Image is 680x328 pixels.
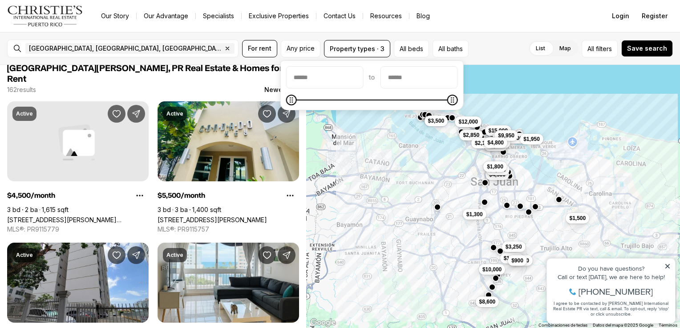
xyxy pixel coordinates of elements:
[127,246,145,264] button: Share Property
[394,40,429,57] button: All beds
[513,256,529,264] span: $1,800
[493,132,516,142] button: $4,500
[316,10,363,22] button: Contact Us
[94,10,136,22] a: Our Story
[108,246,125,264] button: Save Property: 76 COND KINGS COURT #602
[520,133,543,144] button: $1,950
[509,255,533,265] button: $1,800
[29,45,222,52] span: [GEOGRAPHIC_DATA], [GEOGRAPHIC_DATA], [GEOGRAPHIC_DATA]
[587,44,594,53] span: All
[428,117,444,124] span: $3,500
[489,171,506,178] span: $4,500
[108,105,125,123] button: Save Property: 60 TAFT #4
[475,140,491,147] span: $2,100
[529,40,552,56] label: List
[36,42,111,51] span: [PHONE_NUMBER]
[264,86,288,93] span: Newest
[242,10,316,22] a: Exclusive Properties
[508,255,527,266] button: $900
[488,127,507,134] span: $15,000
[258,105,276,123] button: Save Property: Delcasse DELCASSE #5
[463,208,486,219] button: $1,300
[482,266,502,273] span: $10,000
[502,241,526,252] button: $3,250
[16,110,33,117] p: Active
[287,45,315,52] span: Any price
[324,40,390,57] button: Property types · 3
[7,86,36,93] p: 162 results
[131,187,149,204] button: Property options
[487,163,503,170] span: $1,800
[511,257,523,264] span: $900
[475,296,499,307] button: $8,600
[281,40,320,57] button: Any price
[248,45,271,52] span: For rent
[9,28,129,35] div: Call or text [DATE], we are here to help!
[506,243,522,250] span: $3,250
[636,7,673,25] button: Register
[484,137,507,148] button: $4,800
[486,164,510,175] button: $1,700
[612,12,629,20] span: Login
[259,81,304,99] button: Newest
[363,10,409,22] a: Resources
[642,12,668,20] span: Register
[569,215,586,222] span: $1,500
[479,298,495,305] span: $8,600
[502,132,526,143] button: $2,600
[566,213,589,224] button: $1,500
[369,74,375,81] span: to
[242,40,277,57] button: For rent
[7,5,83,27] img: logo
[490,139,507,146] span: $5,000
[607,7,635,25] button: Login
[485,125,511,136] button: $15,000
[487,139,504,146] span: $4,800
[503,254,520,261] span: $1,850
[258,246,276,264] button: Save Property: 54 CONDADO AVE
[459,130,483,140] button: $2,850
[158,216,267,224] a: Delcasse DELCASSE #5, SAN JUAN PR, 00907
[137,10,195,22] a: Our Advantage
[523,135,540,142] span: $1,950
[447,95,458,105] span: Maximum
[16,252,33,259] p: Active
[506,134,522,141] span: $2,600
[487,142,504,149] span: $3,000
[286,95,297,105] span: Minimum
[381,67,457,88] input: priceMax
[484,140,507,151] button: $3,000
[498,132,514,139] span: $9,950
[494,130,518,141] button: $9,950
[483,161,507,172] button: $1,800
[479,264,505,275] button: $10,000
[486,169,509,180] button: $4,500
[281,187,299,204] button: Property options
[582,40,618,57] button: Allfilters
[621,40,673,57] button: Save search
[11,55,127,72] span: I agree to be contacted by [PERSON_NAME] International Real Estate PR via text, call & email. To ...
[433,40,469,57] button: All baths
[463,132,479,139] span: $2,850
[9,20,129,26] div: Do you have questions?
[166,110,183,117] p: Active
[7,216,149,224] a: 60 TAFT #4, SAN JUAN PR, 00911
[278,105,295,123] button: Share Property
[196,10,241,22] a: Specialists
[409,10,437,22] a: Blog
[458,118,478,125] span: $12,000
[455,116,481,127] button: $12,000
[278,246,295,264] button: Share Property
[287,67,363,88] input: priceMin
[424,116,448,126] button: $3,500
[500,252,523,263] button: $1,850
[552,40,578,56] label: Map
[471,138,495,148] button: $2,100
[127,105,145,123] button: Share Property
[466,210,483,217] span: $1,300
[166,252,183,259] p: Active
[627,45,667,52] span: Save search
[596,44,612,53] span: filters
[490,166,506,173] span: $1,700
